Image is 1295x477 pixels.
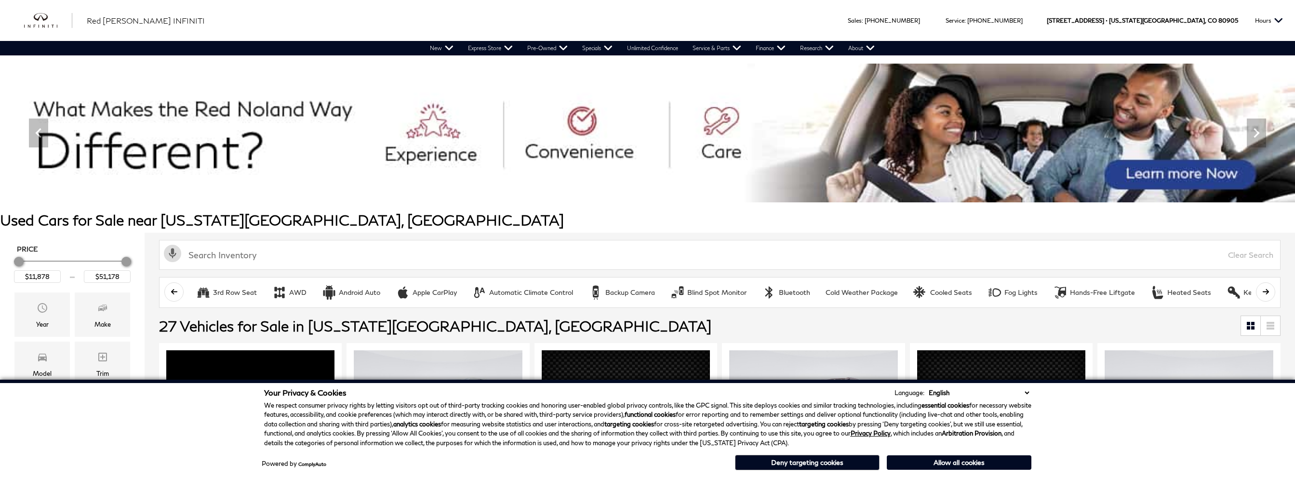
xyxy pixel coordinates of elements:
[604,420,654,428] strong: targeting cookies
[1047,17,1238,24] a: [STREET_ADDRESS] • [US_STATE][GEOGRAPHIC_DATA], CO 80905
[908,282,977,303] button: Cooled SeatsCooled Seats
[489,288,573,297] div: Automatic Climate Control
[37,300,48,319] span: Year
[848,17,862,24] span: Sales
[735,455,880,470] button: Deny targeting cookies
[24,13,72,28] img: INFINITI
[396,285,410,300] div: Apple CarPlay
[748,41,793,55] a: Finance
[121,257,131,266] div: Maximum Price
[390,282,462,303] button: Apple CarPlayApple CarPlay
[623,185,632,194] span: Go to slide 1
[967,17,1023,24] a: [PHONE_NUMBER]
[826,288,898,297] div: Cold Weather Package
[1004,288,1038,297] div: Fog Lights
[322,285,336,300] div: Android Auto
[779,288,810,297] div: Bluetooth
[472,285,487,300] div: Automatic Climate Control
[14,257,24,266] div: Minimum Price
[289,288,307,297] div: AWD
[196,285,211,300] div: 3rd Row Seat
[1167,288,1211,297] div: Heated Seats
[164,245,181,262] svg: Click to toggle on voice search
[946,17,964,24] span: Service
[1221,282,1292,303] button: Keyless EntryKeyless Entry
[264,388,347,397] span: Your Privacy & Cookies
[1105,350,1273,477] img: 2024 INFINITI QX55 SENSORY
[213,288,257,297] div: 3rd Row Seat
[1053,285,1068,300] div: Hands-Free Liftgate
[33,368,52,379] div: Model
[851,429,891,437] a: Privacy Policy
[264,401,1031,448] p: We respect consumer privacy rights by letting visitors opt out of third-party tracking cookies an...
[262,461,326,467] div: Powered by
[393,420,441,428] strong: analytics cookies
[87,16,205,25] span: Red [PERSON_NAME] INFINITI
[97,300,108,319] span: Make
[1247,119,1266,147] div: Next
[964,17,966,24] span: :
[97,349,108,368] span: Trim
[930,288,972,297] div: Cooled Seats
[1070,288,1135,297] div: Hands-Free Liftgate
[913,285,928,300] div: Cooled Seats
[14,292,70,337] div: YearYear
[36,319,49,330] div: Year
[988,285,1002,300] div: Fog Lights
[605,288,655,297] div: Backup Camera
[865,17,920,24] a: [PHONE_NUMBER]
[687,288,747,297] div: Blind Spot Monitor
[96,368,109,379] div: Trim
[670,285,685,300] div: Blind Spot Monitor
[14,253,131,283] div: Price
[159,240,1281,270] input: Search Inventory
[84,270,131,283] input: Maximum
[423,41,882,55] nav: Main Navigation
[625,411,676,418] strong: functional cookies
[17,245,128,253] h5: Price
[650,185,659,194] span: Go to slide 3
[729,350,897,477] img: 2023 INFINITI QX60 LUXE
[298,461,326,467] a: ComplyAuto
[75,342,130,386] div: TrimTrim
[887,455,1031,470] button: Allow all cookies
[636,185,646,194] span: Go to slide 2
[29,119,48,147] div: Previous
[14,270,61,283] input: Minimum
[757,282,815,303] button: BluetoothBluetooth
[982,282,1043,303] button: Fog LightsFog Lights
[37,349,48,368] span: Model
[164,282,184,302] button: scroll left
[841,41,882,55] a: About
[1243,288,1286,297] div: Keyless Entry
[588,285,603,300] div: Backup Camera
[191,282,262,303] button: 3rd Row Seat3rd Row Seat
[467,282,578,303] button: Automatic Climate ControlAutomatic Climate Control
[317,282,386,303] button: Android AutoAndroid Auto
[1227,285,1241,300] div: Keyless Entry
[1145,282,1216,303] button: Heated SeatsHeated Seats
[799,420,849,428] strong: targeting cookies
[665,282,752,303] button: Blind Spot MonitorBlind Spot Monitor
[663,185,673,194] span: Go to slide 4
[620,41,685,55] a: Unlimited Confidence
[575,41,620,55] a: Specials
[862,17,863,24] span: :
[267,282,312,303] button: AWDAWD
[793,41,841,55] a: Research
[762,285,776,300] div: Bluetooth
[423,41,461,55] a: New
[339,288,380,297] div: Android Auto
[14,342,70,386] div: ModelModel
[1048,282,1140,303] button: Hands-Free LiftgateHands-Free Liftgate
[461,41,520,55] a: Express Store
[926,388,1031,397] select: Language Select
[94,319,111,330] div: Make
[272,285,287,300] div: AWD
[1150,285,1165,300] div: Heated Seats
[159,317,711,334] span: 27 Vehicles for Sale in [US_STATE][GEOGRAPHIC_DATA], [GEOGRAPHIC_DATA]
[1256,282,1275,302] button: scroll right
[413,288,457,297] div: Apple CarPlay
[354,350,522,477] img: 2022 INFINITI QX80 LUXE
